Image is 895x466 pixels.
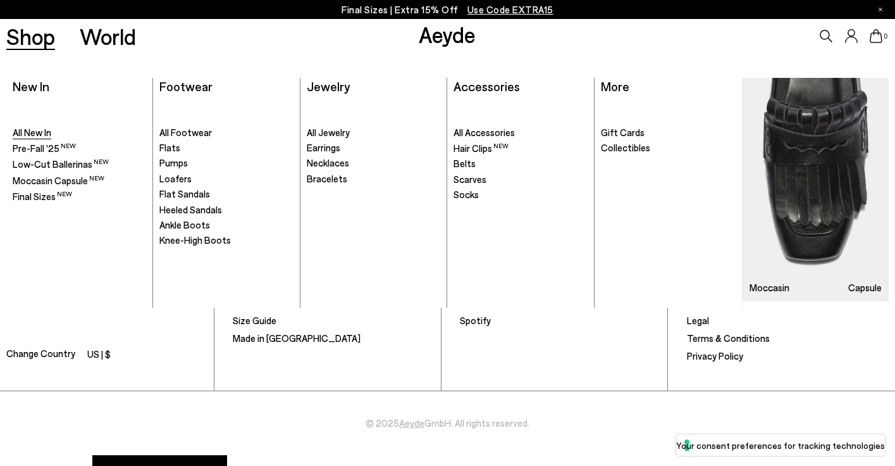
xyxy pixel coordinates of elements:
[159,173,293,186] a: Loafers
[307,127,441,139] a: All Jewelry
[750,283,789,293] h3: Moccasin
[159,204,293,217] a: Heeled Sandals
[743,78,889,301] img: Mobile_e6eede4d-78b8-4bd1-ae2a-4197e375e133_900x.jpg
[601,79,629,94] a: More
[419,21,476,47] a: Aeyde
[307,173,347,184] span: Bracelets
[601,142,736,154] a: Collectibles
[159,188,210,199] span: Flat Sandals
[687,315,709,326] a: Legal
[159,204,222,215] span: Heeled Sandals
[13,127,51,138] span: All New In
[159,219,210,230] span: Ankle Boots
[13,158,147,171] a: Low-Cut Ballerinas
[454,173,486,185] span: Scarves
[159,234,293,247] a: Knee-High Boots
[399,417,424,429] a: Aeyde
[13,174,147,187] a: Moccasin Capsule
[13,142,76,154] span: Pre-Fall '25
[159,234,231,246] span: Knee-High Boots
[454,173,588,186] a: Scarves
[454,79,520,94] a: Accessories
[676,434,885,456] button: Your consent preferences for tracking technologies
[454,189,479,200] span: Socks
[13,175,104,186] span: Moccasin Capsule
[848,283,882,293] h3: Capsule
[454,158,476,169] span: Belts
[454,158,588,170] a: Belts
[13,191,72,202] span: Final Sizes
[601,127,645,138] span: Gift Cards
[13,158,109,170] span: Low-Cut Ballerinas
[687,332,770,344] a: Terms & Conditions
[233,332,361,344] a: Made in [GEOGRAPHIC_DATA]
[159,142,293,154] a: Flats
[6,346,75,364] span: Change Country
[307,157,349,168] span: Necklaces
[460,315,491,326] a: Spotify
[467,4,553,15] span: Navigate to /collections/ss25-final-sizes
[342,2,553,18] p: Final Sizes | Extra 15% Off
[882,33,889,40] span: 0
[676,439,885,452] label: Your consent preferences for tracking technologies
[6,25,55,47] a: Shop
[13,190,147,203] a: Final Sizes
[307,127,350,138] span: All Jewelry
[454,189,588,201] a: Socks
[601,142,650,153] span: Collectibles
[307,142,441,154] a: Earrings
[743,78,889,301] a: Moccasin Capsule
[454,142,588,155] a: Hair Clips
[159,188,293,201] a: Flat Sandals
[80,25,136,47] a: World
[159,79,213,94] a: Footwear
[454,142,509,154] span: Hair Clips
[307,173,441,186] a: Bracelets
[159,127,212,138] span: All Footwear
[159,219,293,232] a: Ankle Boots
[454,127,515,138] span: All Accessories
[159,142,180,153] span: Flats
[87,346,111,364] li: US | $
[159,173,192,184] span: Loafers
[454,127,588,139] a: All Accessories
[687,350,743,362] a: Privacy Policy
[233,315,276,326] a: Size Guide
[601,127,736,139] a: Gift Cards
[307,79,350,94] a: Jewelry
[307,142,340,153] span: Earrings
[870,29,882,43] a: 0
[307,157,441,170] a: Necklaces
[13,127,147,139] a: All New In
[13,79,49,94] a: New In
[159,127,293,139] a: All Footwear
[159,157,188,168] span: Pumps
[13,142,147,155] a: Pre-Fall '25
[159,157,293,170] a: Pumps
